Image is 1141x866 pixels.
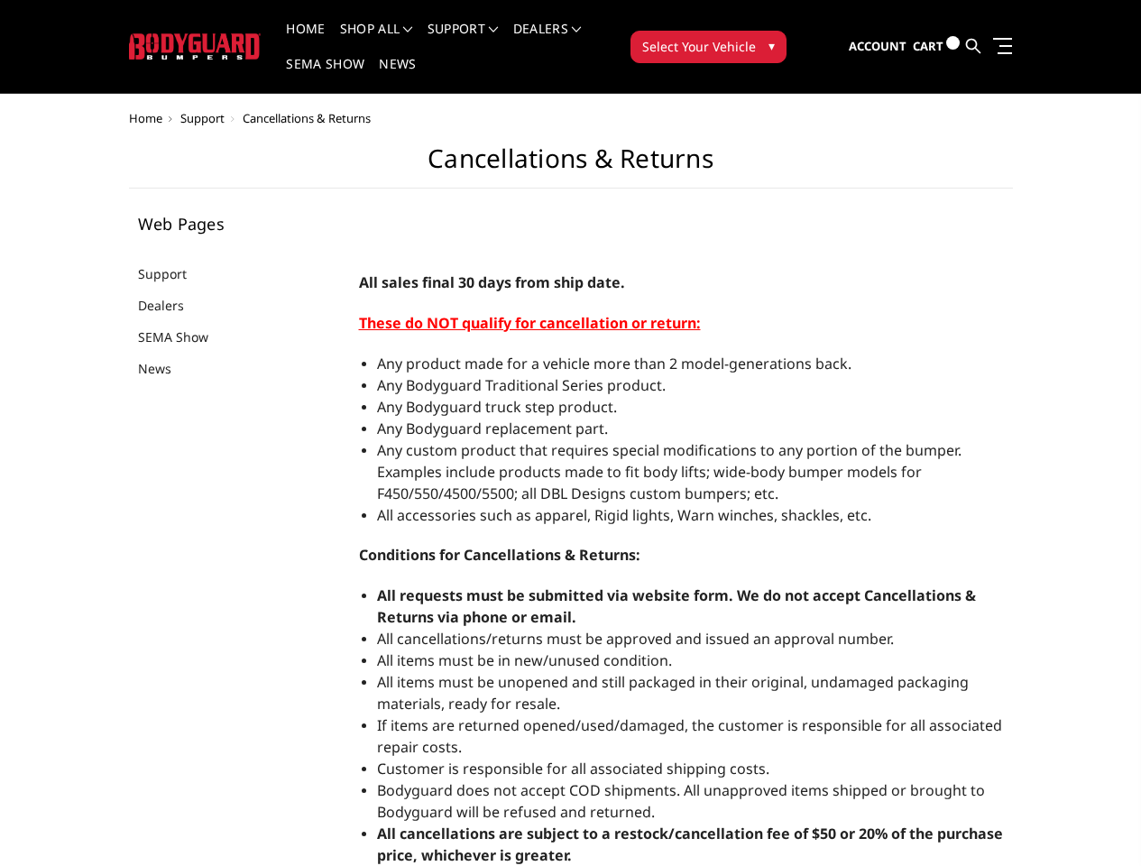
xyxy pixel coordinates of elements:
span: These do NOT qualify for cancellation or return: [359,313,701,333]
a: Dealers [138,296,207,315]
span: Any product made for a vehicle more than 2 model-generations back. [377,354,851,373]
span: All accessories such as apparel, Rigid lights, Warn winches, shackles, etc. [377,505,871,525]
a: News [379,58,416,93]
a: Dealers [513,23,582,58]
a: Support [138,264,209,283]
a: Support [428,23,499,58]
a: Cart [913,22,960,71]
strong: All cancellations are subject to a restock/cancellation fee of $50 or 20% of the purchase price, ... [377,824,1003,865]
a: Support [180,110,225,126]
a: SEMA Show [138,327,231,346]
a: Home [286,23,325,58]
span: Any Bodyguard truck step product. [377,397,617,417]
span: Any custom product that requires special modifications to any portion of the bumper. Examples inc... [377,440,962,503]
button: Select Your Vehicle [630,31,787,63]
img: BODYGUARD BUMPERS [129,33,262,60]
span: Any Bodyguard Traditional Series product. [377,375,666,395]
h1: Cancellations & Returns [129,143,1013,189]
span: All items must be unopened and still packaged in their original, undamaged packaging materials, r... [377,672,969,714]
a: News [138,359,194,378]
span: All items must be in new/unused condition. [377,650,672,670]
span: Bodyguard does not accept COD shipments. All unapproved items shipped or brought to Bodyguard wil... [377,780,985,822]
span: Any Bodyguard replacement part. [377,419,608,438]
strong: All requests must be submitted via website form. We do not accept Cancellations & Returns via pho... [377,585,976,627]
a: Home [129,110,162,126]
strong: Conditions for Cancellations & Returns: [359,545,640,565]
span: If items are returned opened/used/damaged, the customer is responsible for all associated repair ... [377,715,1002,757]
span: Account [849,38,906,54]
a: Account [849,23,906,71]
h5: Web Pages [138,216,341,232]
span: Cancellations & Returns [243,110,371,126]
span: All sales final 30 days from ship date. [359,272,625,292]
a: shop all [340,23,413,58]
span: Select Your Vehicle [642,37,756,56]
a: SEMA Show [286,58,364,93]
span: Cart [913,38,943,54]
span: Customer is responsible for all associated shipping costs. [377,759,769,778]
span: All cancellations/returns must be approved and issued an approval number. [377,629,894,649]
span: ▾ [768,36,775,55]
